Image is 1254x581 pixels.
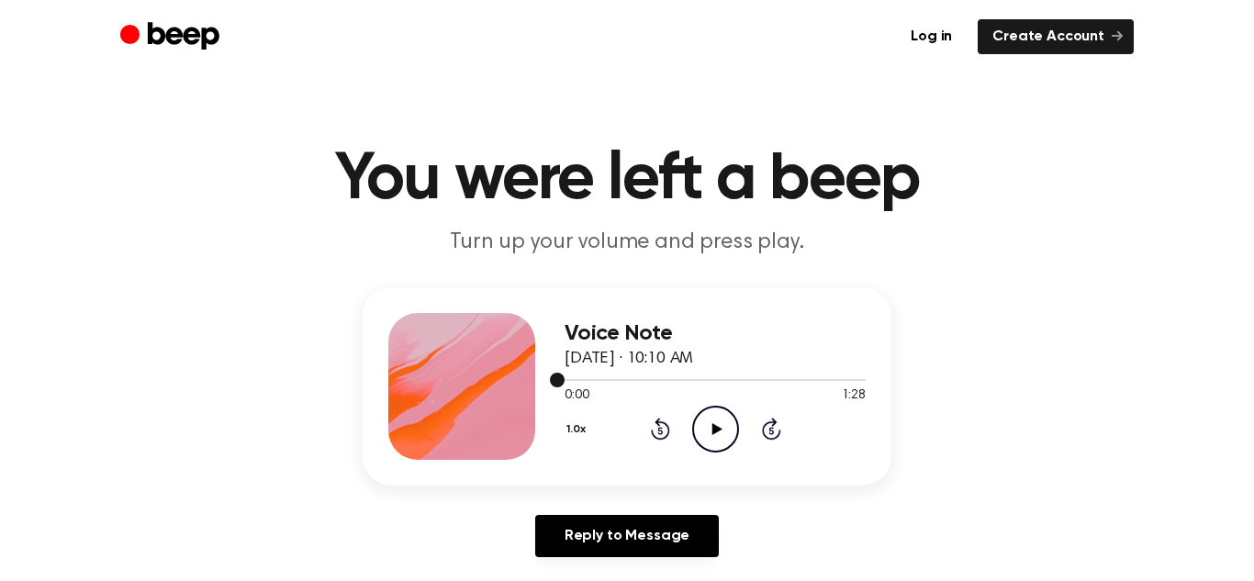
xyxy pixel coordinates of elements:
span: 1:28 [842,386,866,406]
a: Log in [896,19,967,54]
span: 0:00 [565,386,588,406]
a: Reply to Message [535,515,719,557]
h3: Voice Note [565,321,866,346]
p: Turn up your volume and press play. [274,228,980,258]
span: [DATE] · 10:10 AM [565,351,693,367]
h1: You were left a beep [157,147,1097,213]
button: 1.0x [565,414,593,445]
a: Create Account [978,19,1134,54]
a: Beep [120,19,224,55]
